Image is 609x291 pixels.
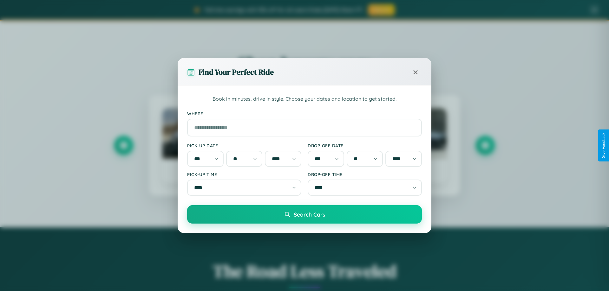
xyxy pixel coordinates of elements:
[187,143,301,148] label: Pick-up Date
[199,67,274,77] h3: Find Your Perfect Ride
[187,95,422,103] p: Book in minutes, drive in style. Choose your dates and location to get started.
[308,172,422,177] label: Drop-off Time
[294,211,325,218] span: Search Cars
[187,205,422,224] button: Search Cars
[187,111,422,116] label: Where
[308,143,422,148] label: Drop-off Date
[187,172,301,177] label: Pick-up Time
